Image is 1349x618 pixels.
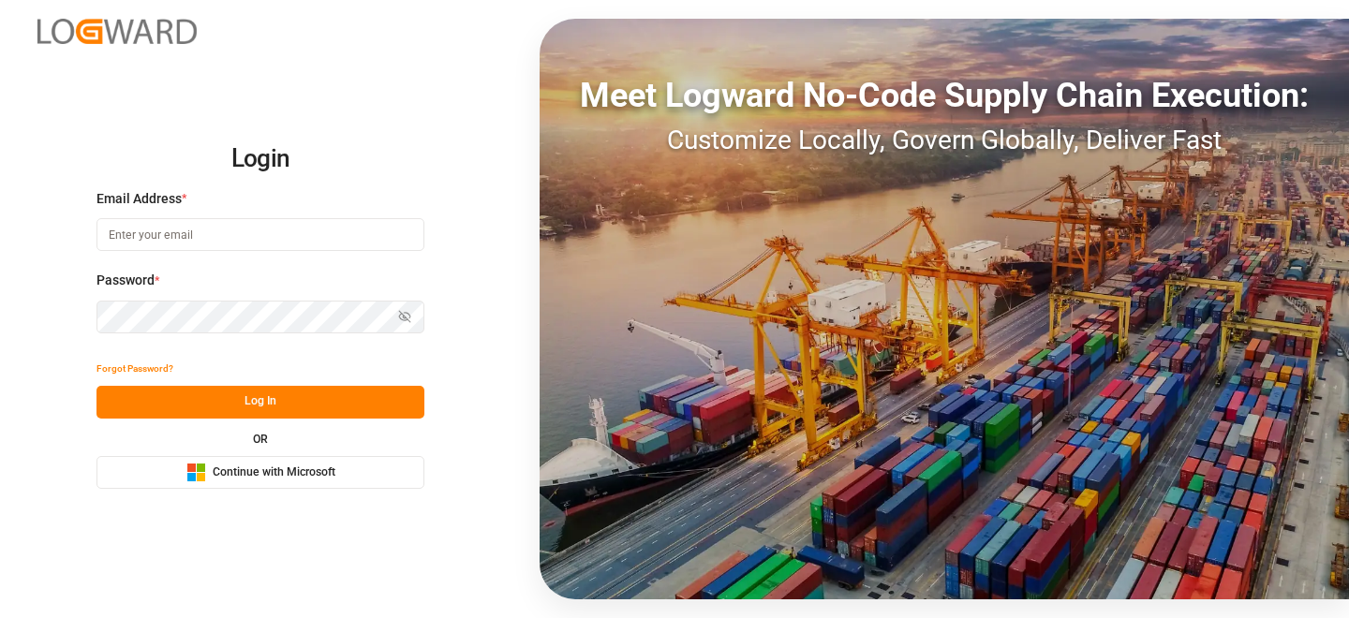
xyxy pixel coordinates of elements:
div: Meet Logward No-Code Supply Chain Execution: [540,70,1349,121]
span: Continue with Microsoft [213,464,335,481]
span: Email Address [96,189,182,209]
input: Enter your email [96,218,424,251]
button: Forgot Password? [96,353,173,386]
h2: Login [96,129,424,189]
button: Continue with Microsoft [96,456,424,489]
div: Customize Locally, Govern Globally, Deliver Fast [540,121,1349,160]
small: OR [253,434,268,445]
img: Logward_new_orange.png [37,19,197,44]
span: Password [96,271,155,290]
button: Log In [96,386,424,419]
